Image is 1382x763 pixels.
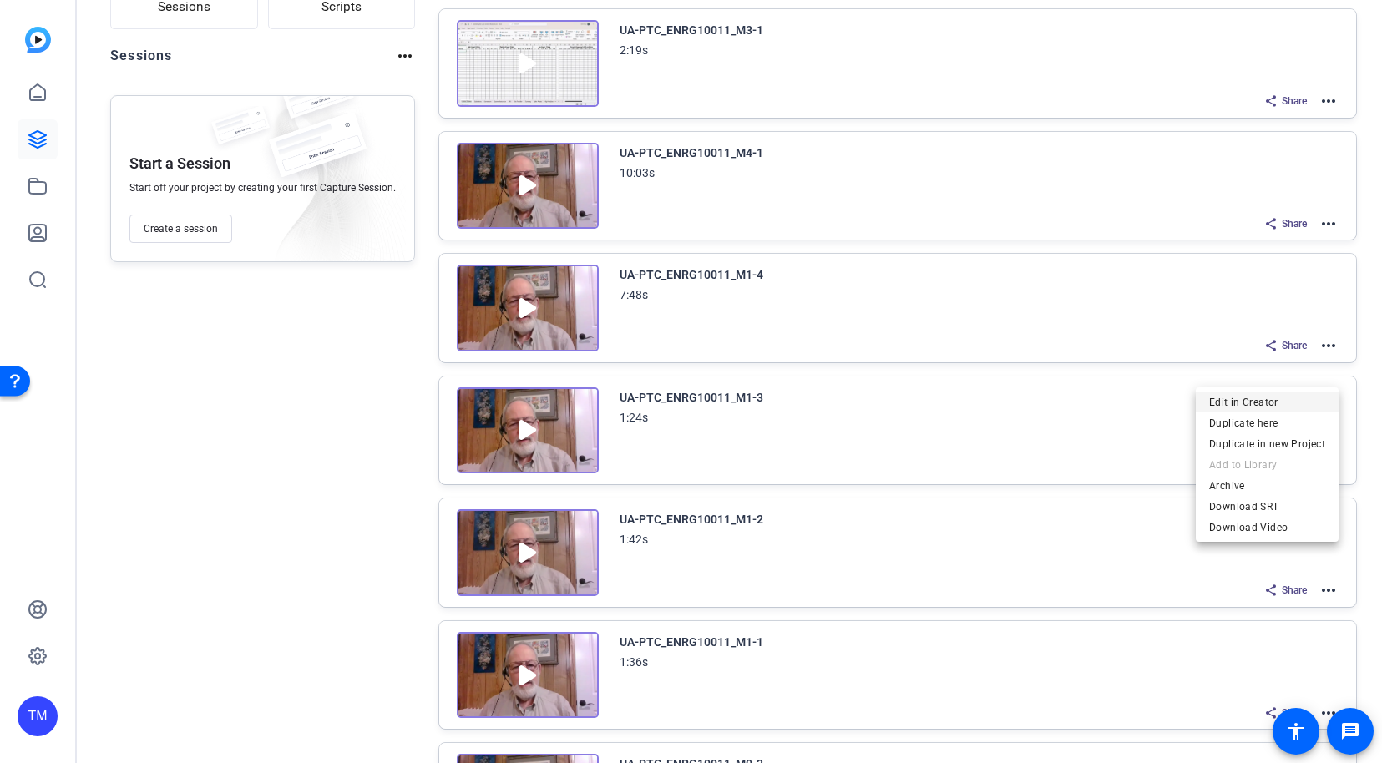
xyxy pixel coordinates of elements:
[1209,412,1325,432] span: Duplicate here
[1209,433,1325,453] span: Duplicate in new Project
[1209,496,1325,516] span: Download SRT
[1209,392,1325,412] span: Edit in Creator
[1209,517,1325,537] span: Download Video
[1209,475,1325,495] span: Archive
